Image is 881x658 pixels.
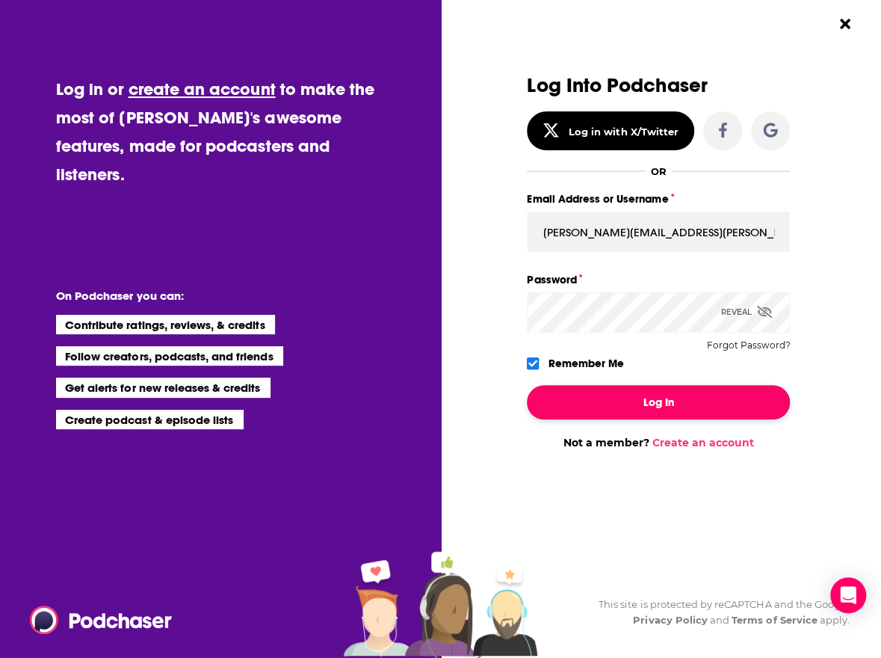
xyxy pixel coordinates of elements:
[633,614,708,626] a: Privacy Policy
[56,378,271,397] li: Get alerts for new releases & credits
[56,410,244,429] li: Create podcast & episode lists
[587,597,850,628] div: This site is protected by reCAPTCHA and the Google and apply.
[527,75,790,96] h3: Log Into Podchaser
[548,354,624,373] label: Remember Me
[651,165,667,177] div: OR
[527,270,790,289] label: Password
[527,385,790,419] button: Log In
[831,10,859,38] button: Close Button
[652,436,754,449] a: Create an account
[56,289,355,303] li: On Podchaser you can:
[720,292,772,332] div: Reveal
[527,436,790,449] div: Not a member?
[732,614,817,626] a: Terms of Service
[30,606,173,634] img: Podchaser - Follow, Share and Rate Podcasts
[527,189,790,209] label: Email Address or Username
[527,111,694,150] button: Log in with X/Twitter
[527,212,790,252] input: Email Address or Username
[56,315,276,334] li: Contribute ratings, reviews, & credits
[706,340,790,351] button: Forgot Password?
[830,577,866,613] div: Open Intercom Messenger
[56,346,284,366] li: Follow creators, podcasts, and friends
[129,79,276,99] a: create an account
[30,606,161,634] a: Podchaser - Follow, Share and Rate Podcasts
[569,126,678,138] div: Log in with X/Twitter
